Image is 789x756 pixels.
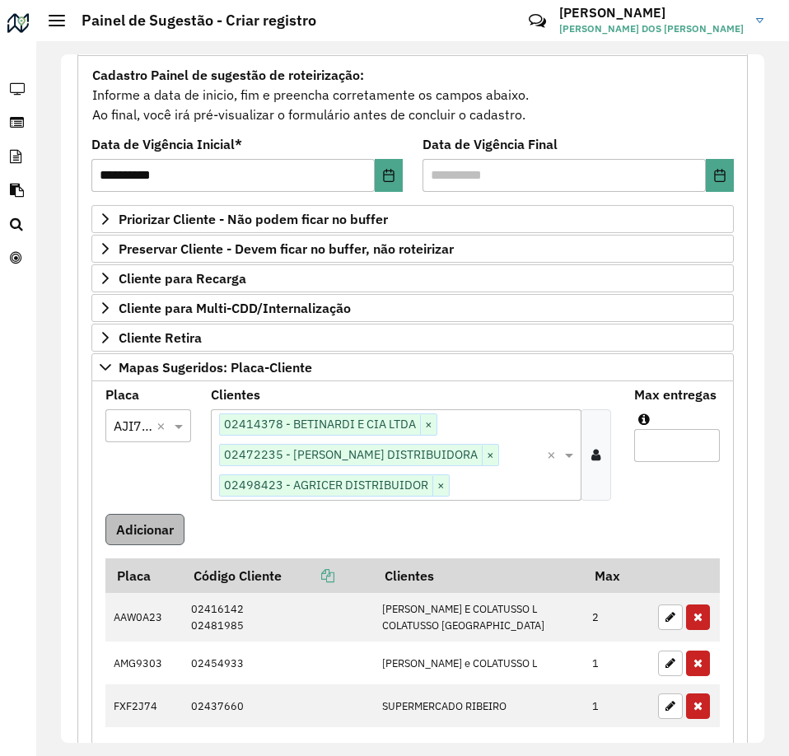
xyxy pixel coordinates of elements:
[91,294,734,322] a: Cliente para Multi-CDD/Internalização
[91,134,242,154] label: Data de Vigência Inicial
[182,684,373,727] td: 02437660
[119,361,312,374] span: Mapas Sugeridos: Placa-Cliente
[220,475,432,495] span: 02498423 - AGRICER DISTRIBUIDOR
[282,567,334,584] a: Copiar
[91,235,734,263] a: Preservar Cliente - Devem ficar no buffer, não roteirizar
[156,416,170,436] span: Clear all
[584,642,650,684] td: 1
[182,593,373,642] td: 02416142 02481985
[547,445,561,464] span: Clear all
[91,324,734,352] a: Cliente Retira
[105,385,139,404] label: Placa
[91,353,734,381] a: Mapas Sugeridos: Placa-Cliente
[520,3,555,39] a: Contato Rápido
[373,593,583,642] td: [PERSON_NAME] E COLATUSSO L COLATUSSO [GEOGRAPHIC_DATA]
[634,385,717,404] label: Max entregas
[375,159,403,192] button: Choose Date
[584,558,650,593] th: Max
[91,64,734,125] div: Informe a data de inicio, fim e preencha corretamente os campos abaixo. Ao final, você irá pré-vi...
[92,67,364,83] strong: Cadastro Painel de sugestão de roteirização:
[105,558,182,593] th: Placa
[373,684,583,727] td: SUPERMERCADO RIBEIRO
[91,205,734,233] a: Priorizar Cliente - Não podem ficar no buffer
[65,12,316,30] h2: Painel de Sugestão - Criar registro
[119,331,202,344] span: Cliente Retira
[706,159,734,192] button: Choose Date
[119,212,388,226] span: Priorizar Cliente - Não podem ficar no buffer
[105,642,182,684] td: AMG9303
[559,5,744,21] h3: [PERSON_NAME]
[220,445,482,464] span: 02472235 - [PERSON_NAME] DISTRIBUIDORA
[584,684,650,727] td: 1
[420,415,437,435] span: ×
[211,385,260,404] label: Clientes
[584,593,650,642] td: 2
[432,476,449,496] span: ×
[373,558,583,593] th: Clientes
[559,21,744,36] span: [PERSON_NAME] DOS [PERSON_NAME]
[91,264,734,292] a: Cliente para Recarga
[105,684,182,727] td: FXF2J74
[105,514,184,545] button: Adicionar
[119,272,246,285] span: Cliente para Recarga
[638,413,650,426] em: Máximo de clientes que serão colocados na mesma rota com os clientes informados
[423,134,558,154] label: Data de Vigência Final
[482,446,498,465] span: ×
[105,593,182,642] td: AAW0A23
[119,242,454,255] span: Preservar Cliente - Devem ficar no buffer, não roteirizar
[182,558,373,593] th: Código Cliente
[373,642,583,684] td: [PERSON_NAME] e COLATUSSO L
[182,642,373,684] td: 02454933
[220,414,420,434] span: 02414378 - BETINARDI E CIA LTDA
[119,301,351,315] span: Cliente para Multi-CDD/Internalização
